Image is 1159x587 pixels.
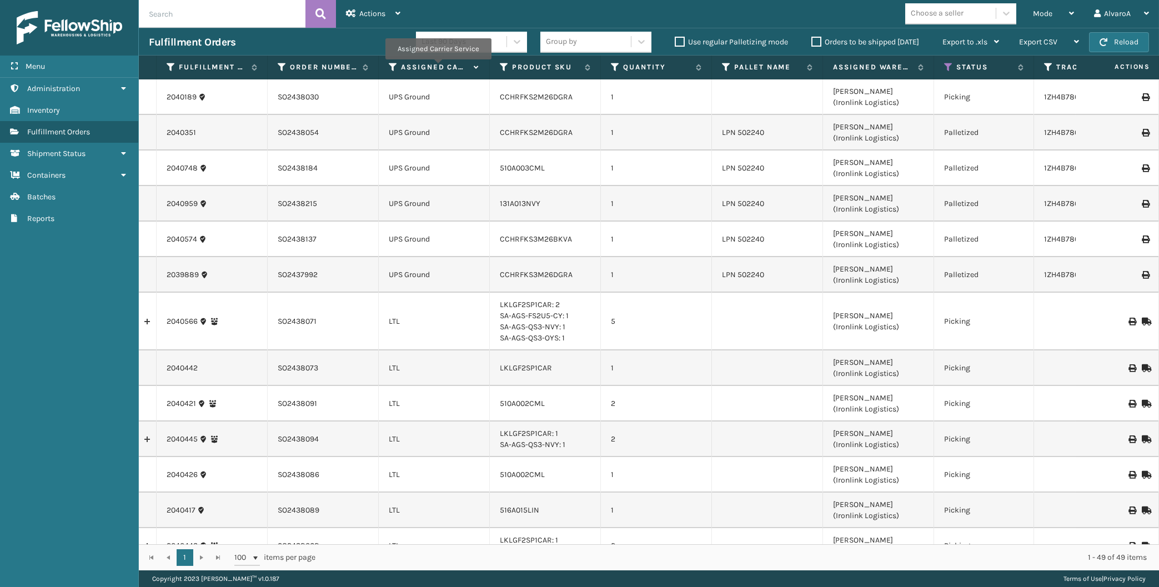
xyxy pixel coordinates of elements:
[1142,271,1148,279] i: Print Label
[601,350,712,386] td: 1
[179,62,246,72] label: Fulfillment Order Id
[268,115,379,150] td: SO2438054
[167,92,197,103] a: 2040189
[500,270,573,279] a: CCHRFKS3M26DGRA
[601,186,712,222] td: 1
[712,257,823,293] td: LPN 502240
[942,37,987,47] span: Export to .xls
[823,150,934,186] td: [PERSON_NAME] (Ironlink Logistics)
[379,528,490,564] td: LTL
[833,62,912,72] label: Assigned Warehouse
[379,457,490,493] td: LTL
[1128,506,1135,514] i: Print BOL
[500,234,572,244] a: CCHRFKS3M26BKVA
[379,386,490,422] td: LTL
[500,333,565,343] a: SA-AGS-QS3-OYS: 1
[1128,400,1135,408] i: Print BOL
[1063,570,1146,587] div: |
[500,163,545,173] a: 510A003CML
[934,350,1034,386] td: Picking
[1019,37,1057,47] span: Export CSV
[601,457,712,493] td: 1
[934,257,1034,293] td: Palletized
[500,128,573,137] a: CCHRFKS2M26DGRA
[152,570,279,587] p: Copyright 2023 [PERSON_NAME]™ v 1.0.187
[27,214,54,223] span: Reports
[234,549,315,566] span: items per page
[27,106,60,115] span: Inventory
[401,62,468,72] label: Assigned Carrier Service
[934,386,1034,422] td: Picking
[601,150,712,186] td: 1
[167,398,196,409] a: 2040421
[811,37,919,47] label: Orders to be shipped [DATE]
[290,62,357,72] label: Order Number
[601,293,712,350] td: 5
[167,540,198,551] a: 2040443
[1142,200,1148,208] i: Print Label
[601,79,712,115] td: 1
[934,115,1034,150] td: Palletized
[1128,542,1135,550] i: Print BOL
[177,549,193,566] a: 1
[601,386,712,422] td: 2
[512,62,579,72] label: Product SKU
[1142,164,1148,172] i: Print Label
[1080,58,1157,76] span: Actions
[1128,435,1135,443] i: Print BOL
[27,127,90,137] span: Fulfillment Orders
[1128,471,1135,479] i: Print BOL
[167,434,198,445] a: 2040445
[268,150,379,186] td: SO2438184
[268,457,379,493] td: SO2438086
[1142,318,1148,325] i: Mark as Shipped
[623,62,690,72] label: Quantity
[149,36,235,49] h3: Fulfillment Orders
[17,11,122,44] img: logo
[268,528,379,564] td: SO2438068
[167,127,196,138] a: 2040351
[1089,32,1149,52] button: Reload
[1044,199,1121,208] a: 1ZH4B7800314650972
[500,429,558,438] a: LKLGF2SP1CAR: 1
[1044,92,1120,102] a: 1ZH4B7800331496107
[379,350,490,386] td: LTL
[167,316,198,327] a: 2040566
[934,293,1034,350] td: Picking
[379,222,490,257] td: UPS Ground
[500,199,540,208] a: 131A013NVY
[1142,435,1148,443] i: Mark as Shipped
[379,115,490,150] td: UPS Ground
[500,363,552,373] a: LKLGF2SP1CAR
[934,493,1034,528] td: Picking
[823,79,934,115] td: [PERSON_NAME] (Ironlink Logistics)
[167,269,199,280] a: 2039889
[268,493,379,528] td: SO2438089
[500,535,558,545] a: LKLGF2SP1CAR: 1
[934,79,1034,115] td: Picking
[675,37,788,47] label: Use regular Palletizing mode
[1142,400,1148,408] i: Mark as Shipped
[500,399,545,408] a: 510A002CML
[934,222,1034,257] td: Palletized
[167,469,198,480] a: 2040426
[422,36,508,48] div: Last 90 Days
[823,115,934,150] td: [PERSON_NAME] (Ironlink Logistics)
[500,505,539,515] a: 516A015LIN
[823,528,934,564] td: [PERSON_NAME] (Ironlink Logistics)
[379,150,490,186] td: UPS Ground
[167,163,198,174] a: 2040748
[26,62,45,71] span: Menu
[234,552,251,563] span: 100
[500,440,565,449] a: SA-AGS-QS3-NVY: 1
[331,552,1147,563] div: 1 - 49 of 49 items
[27,170,66,180] span: Containers
[167,363,198,374] a: 2040442
[1056,62,1123,72] label: Tracking Number
[601,422,712,457] td: 2
[823,457,934,493] td: [PERSON_NAME] (Ironlink Logistics)
[1044,163,1122,173] a: 1ZH4B7800321622524
[1142,364,1148,372] i: Mark as Shipped
[934,457,1034,493] td: Picking
[823,386,934,422] td: [PERSON_NAME] (Ironlink Logistics)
